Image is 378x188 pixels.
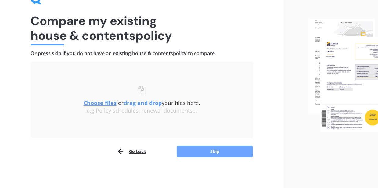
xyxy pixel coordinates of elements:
u: Choose files [84,99,117,107]
button: Go back [117,145,146,158]
span: or your files here. [84,99,200,107]
button: Skip [177,146,253,157]
b: drag and drop [124,99,162,107]
img: files.webp [308,19,378,132]
h4: Or press skip if you do not have an existing house & contents policy to compare. [31,50,253,57]
h1: Compare my existing house & contents policy [31,13,253,43]
div: e.g Policy schedules, renewal documents... [43,107,241,114]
